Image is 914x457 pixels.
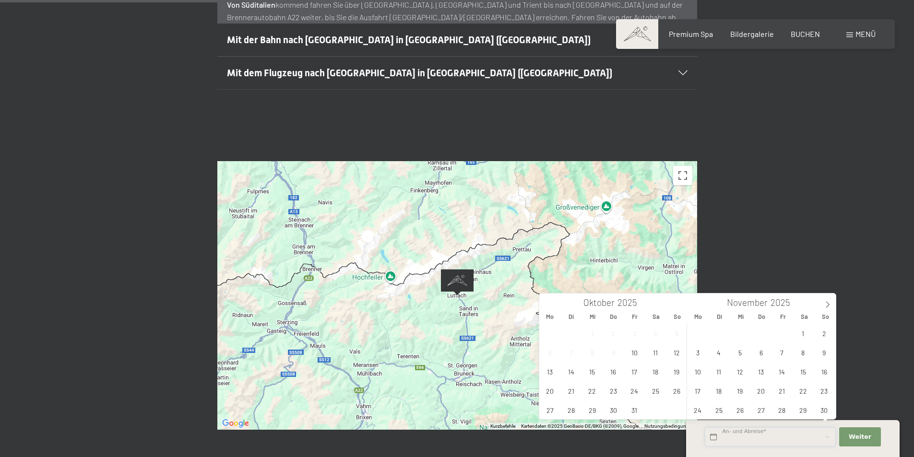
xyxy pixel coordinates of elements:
[625,362,644,381] span: Oktober 17, 2025
[562,400,581,419] span: Oktober 28, 2025
[815,362,833,381] span: November 16, 2025
[666,314,688,320] span: So
[794,381,812,400] span: November 22, 2025
[727,298,768,307] span: November
[604,400,623,419] span: Oktober 30, 2025
[625,381,644,400] span: Oktober 24, 2025
[815,324,833,342] span: November 2, 2025
[541,381,559,400] span: Oktober 20, 2025
[730,314,751,320] span: Mi
[625,324,644,342] span: Oktober 3, 2025
[768,297,799,308] input: Year
[667,381,686,400] span: Oktober 26, 2025
[688,400,707,419] span: November 24, 2025
[604,324,623,342] span: Oktober 2, 2025
[772,314,794,320] span: Fr
[645,314,666,320] span: Sa
[604,362,623,381] span: Oktober 16, 2025
[791,29,820,38] a: BUCHEN
[794,400,812,419] span: November 29, 2025
[583,343,602,362] span: Oktober 8, 2025
[794,343,812,362] span: November 8, 2025
[227,67,612,79] span: Mit dem Flugzeug nach [GEOGRAPHIC_DATA] in [GEOGRAPHIC_DATA] ([GEOGRAPHIC_DATA])
[539,314,560,320] span: Mo
[646,362,665,381] span: Oktober 18, 2025
[772,362,791,381] span: November 14, 2025
[688,381,707,400] span: November 17, 2025
[437,265,477,299] div: Alpine Luxury SPA Resort SCHWARZENSTEIN
[603,314,624,320] span: Do
[669,29,713,38] a: Premium Spa
[709,314,730,320] span: Di
[615,297,646,308] input: Year
[752,381,771,400] span: November 20, 2025
[583,324,602,342] span: Oktober 1, 2025
[644,423,694,429] a: Nutzungsbedingungen
[710,343,728,362] span: November 4, 2025
[752,400,771,419] span: November 27, 2025
[541,362,559,381] span: Oktober 13, 2025
[667,362,686,381] span: Oktober 19, 2025
[815,314,836,320] span: So
[815,343,833,362] span: November 9, 2025
[772,343,791,362] span: November 7, 2025
[583,298,615,307] span: Oktober
[583,381,602,400] span: Oktober 22, 2025
[855,29,876,38] span: Menü
[604,343,623,362] span: Oktober 9, 2025
[667,324,686,342] span: Oktober 5, 2025
[624,314,645,320] span: Fr
[752,343,771,362] span: November 6, 2025
[751,314,772,320] span: Do
[730,29,774,38] a: Bildergalerie
[562,381,581,400] span: Oktober 21, 2025
[849,433,871,441] span: Weiter
[731,343,749,362] span: November 5, 2025
[541,400,559,419] span: Oktober 27, 2025
[625,343,644,362] span: Oktober 10, 2025
[667,343,686,362] span: Oktober 12, 2025
[772,400,791,419] span: November 28, 2025
[794,362,812,381] span: November 15, 2025
[227,34,591,46] span: Mit der Bahn nach [GEOGRAPHIC_DATA] in [GEOGRAPHIC_DATA] ([GEOGRAPHIC_DATA])
[490,423,515,430] button: Kurzbefehle
[710,362,728,381] span: November 11, 2025
[646,343,665,362] span: Oktober 11, 2025
[731,400,749,419] span: November 26, 2025
[604,381,623,400] span: Oktober 23, 2025
[794,324,812,342] span: November 1, 2025
[752,362,771,381] span: November 13, 2025
[688,362,707,381] span: November 10, 2025
[710,400,728,419] span: November 25, 2025
[710,381,728,400] span: November 18, 2025
[646,381,665,400] span: Oktober 25, 2025
[582,314,603,320] span: Mi
[673,166,692,185] button: Vollbildansicht ein/aus
[688,343,707,362] span: November 3, 2025
[562,362,581,381] span: Oktober 14, 2025
[794,314,815,320] span: Sa
[772,381,791,400] span: November 21, 2025
[560,314,582,320] span: Di
[583,400,602,419] span: Oktober 29, 2025
[815,400,833,419] span: November 30, 2025
[521,423,639,429] span: Kartendaten ©2025 GeoBasis-DE/BKG (©2009), Google
[583,362,602,381] span: Oktober 15, 2025
[815,381,833,400] span: November 23, 2025
[731,362,749,381] span: November 12, 2025
[839,427,880,447] button: Weiter
[688,314,709,320] span: Mo
[220,417,251,430] img: Google
[220,417,251,430] a: Dieses Gebiet in Google Maps öffnen (in neuem Fenster)
[625,400,644,419] span: Oktober 31, 2025
[731,381,749,400] span: November 19, 2025
[646,324,665,342] span: Oktober 4, 2025
[562,343,581,362] span: Oktober 7, 2025
[541,343,559,362] span: Oktober 6, 2025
